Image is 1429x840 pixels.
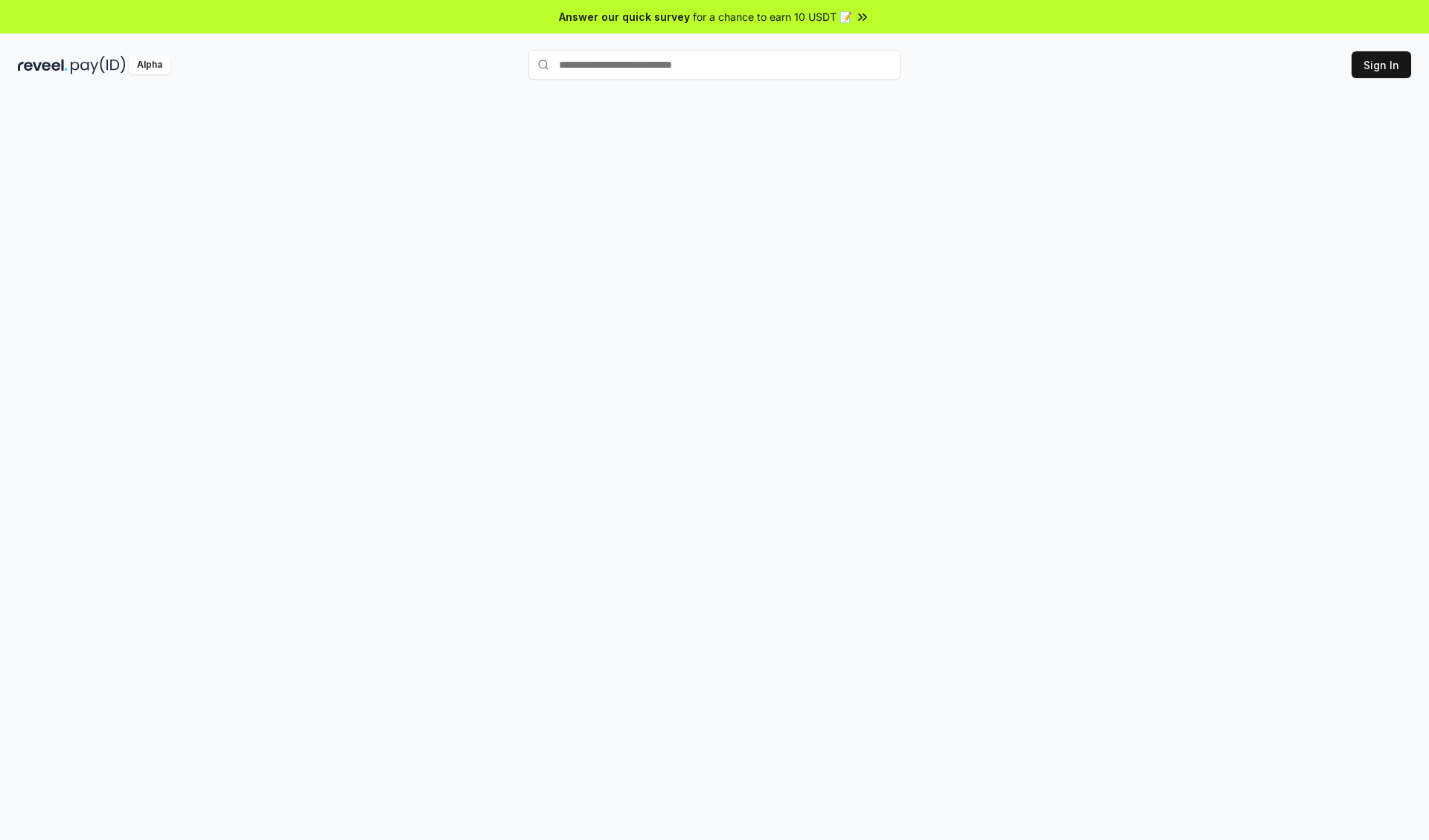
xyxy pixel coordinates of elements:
img: reveel_dark [18,56,68,74]
span: for a chance to earn 10 USDT 📝 [693,9,852,25]
button: Sign In [1352,51,1411,78]
div: Alpha [129,56,170,74]
span: Answer our quick survey [559,9,690,25]
img: pay_id [71,56,126,74]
